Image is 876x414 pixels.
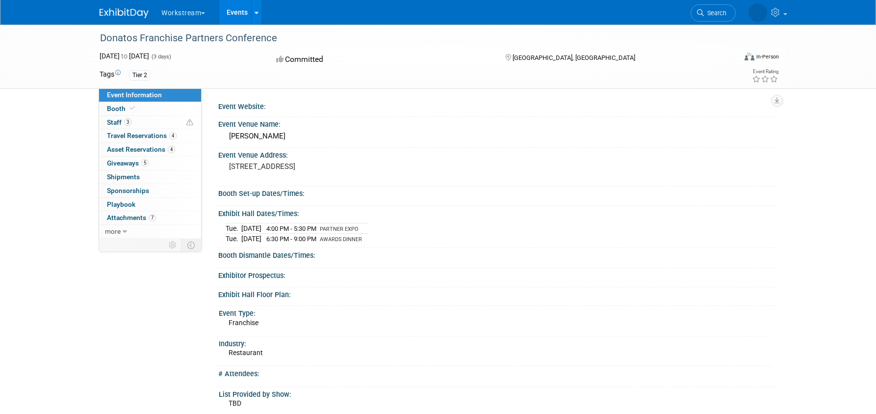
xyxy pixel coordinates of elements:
[168,146,175,153] span: 4
[107,118,131,126] span: Staff
[219,387,772,399] div: List Provided by Show:
[320,226,359,232] span: PARTNER EXPO
[229,349,263,357] span: Restaurant
[120,52,129,60] span: to
[99,170,201,184] a: Shipments
[273,51,490,68] div: Committed
[124,118,131,126] span: 3
[218,287,776,300] div: Exhibit Hall Floor Plan:
[704,9,726,17] span: Search
[169,132,177,139] span: 4
[99,211,201,224] a: Attachments7
[691,4,736,22] a: Search
[107,173,140,181] span: Shipments
[218,99,776,111] div: Event Website:
[513,54,635,61] span: [GEOGRAPHIC_DATA], [GEOGRAPHIC_DATA]
[218,148,776,160] div: Event Venue Address:
[99,225,201,238] a: more
[97,29,721,47] div: Donatos Franchise Partners Conference
[186,118,193,127] span: Potential Scheduling Conflict -- at least one attendee is tagged in another overlapping event.
[99,157,201,170] a: Giveaways5
[218,186,776,198] div: Booth Set-up Dates/Times:
[181,239,202,251] td: Toggle Event Tabs
[100,52,149,60] span: [DATE] [DATE]
[99,116,201,129] a: Staff3
[229,162,440,171] pre: [STREET_ADDRESS]
[229,319,258,327] span: Franchise
[130,106,135,111] i: Booth reservation complete
[107,105,137,112] span: Booth
[241,234,261,244] td: [DATE]
[218,366,776,379] div: # Attendees:
[266,235,316,243] span: 6:30 PM - 9:00 PM
[107,214,156,221] span: Attachments
[107,200,135,208] span: Playbook
[218,206,776,219] div: Exhibit Hall Dates/Times:
[745,53,754,60] img: Format-Inperson.png
[99,102,201,115] a: Booth
[678,51,779,66] div: Event Format
[218,117,776,129] div: Event Venue Name:
[107,187,149,194] span: Sponsorships
[99,184,201,197] a: Sponsorships
[226,234,241,244] td: Tue.
[141,159,149,166] span: 5
[320,236,362,243] span: AWARDS DINNER
[100,69,121,81] td: Tags
[748,3,767,22] img: Lianna Louie
[107,91,162,99] span: Event Information
[129,70,150,81] div: Tier 2
[149,214,156,221] span: 7
[756,53,779,60] div: In-Person
[107,132,177,139] span: Travel Reservations
[219,306,772,318] div: Event Type:
[752,69,778,74] div: Event Rating
[99,88,201,102] a: Event Information
[218,268,776,280] div: Exhibitor Prospectus:
[107,159,149,167] span: Giveaways
[226,129,769,144] div: [PERSON_NAME]
[99,143,201,156] a: Asset Reservations4
[105,227,121,235] span: more
[164,239,181,251] td: Personalize Event Tab Strip
[266,225,316,232] span: 4:00 PM - 5:30 PM
[218,248,776,260] div: Booth Dismantle Dates/Times:
[151,54,171,60] span: (3 days)
[100,8,149,18] img: ExhibitDay
[99,129,201,142] a: Travel Reservations4
[107,145,175,153] span: Asset Reservations
[226,223,241,234] td: Tue.
[241,223,261,234] td: [DATE]
[219,336,772,349] div: Industry:
[99,198,201,211] a: Playbook
[229,399,241,407] span: TBD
